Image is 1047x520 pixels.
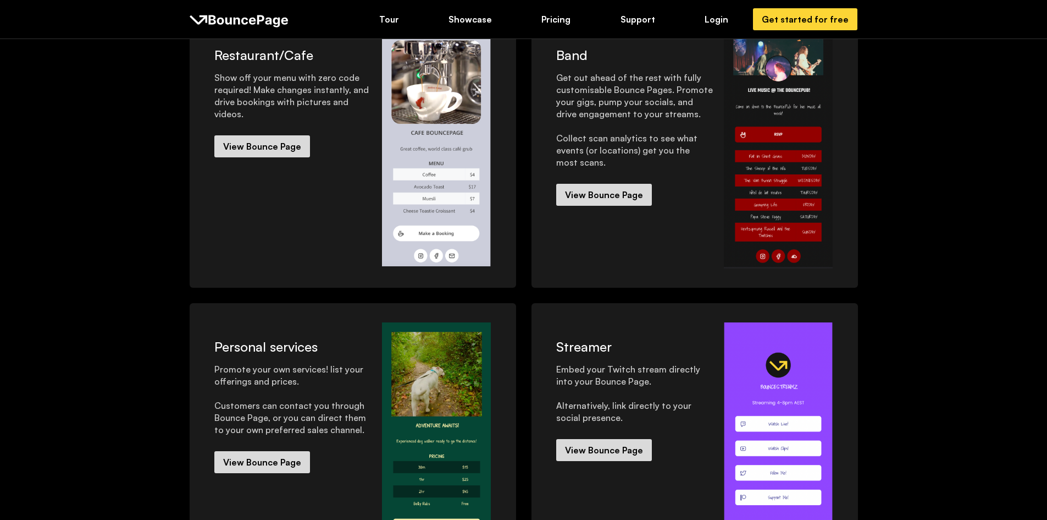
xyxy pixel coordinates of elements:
[556,72,713,168] div: Get out ahead of the rest with fully customisable Bounce Pages. Promote your gigs, pump your soci...
[621,13,655,25] div: Support
[565,444,643,456] div: View Bounce Page
[441,9,500,29] a: Showcase
[372,9,407,29] a: Tour
[705,13,728,25] div: Login
[448,13,492,25] div: Showcase
[214,72,372,120] div: Show off your menu with zero code required! Make changes instantly, and drive bookings with pictu...
[762,13,849,25] div: Get started for free
[565,189,643,201] div: View Bounce Page
[556,46,713,64] h4: Band
[613,9,663,29] a: Support
[556,184,652,206] a: View Bounce Page
[214,451,310,473] a: View Bounce Page
[223,456,301,468] div: View Bounce Page
[556,363,713,424] div: Embed your Twitch stream directly into your Bounce Page. Alternatively, link directly to your soc...
[379,13,399,25] div: Tour
[541,13,570,25] div: Pricing
[556,439,652,461] a: View Bounce Page
[534,9,578,29] a: Pricing
[223,140,301,152] div: View Bounce Page
[214,363,372,436] div: Promote your own services! list your offerings and prices. Customers can contact you through Boun...
[753,8,857,30] a: Get started for free
[697,9,736,29] a: Login
[214,46,372,64] h4: Restaurant/Cafe
[214,338,372,355] h4: Personal services
[556,338,713,355] h4: Streamer
[214,135,310,157] a: View Bounce Page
